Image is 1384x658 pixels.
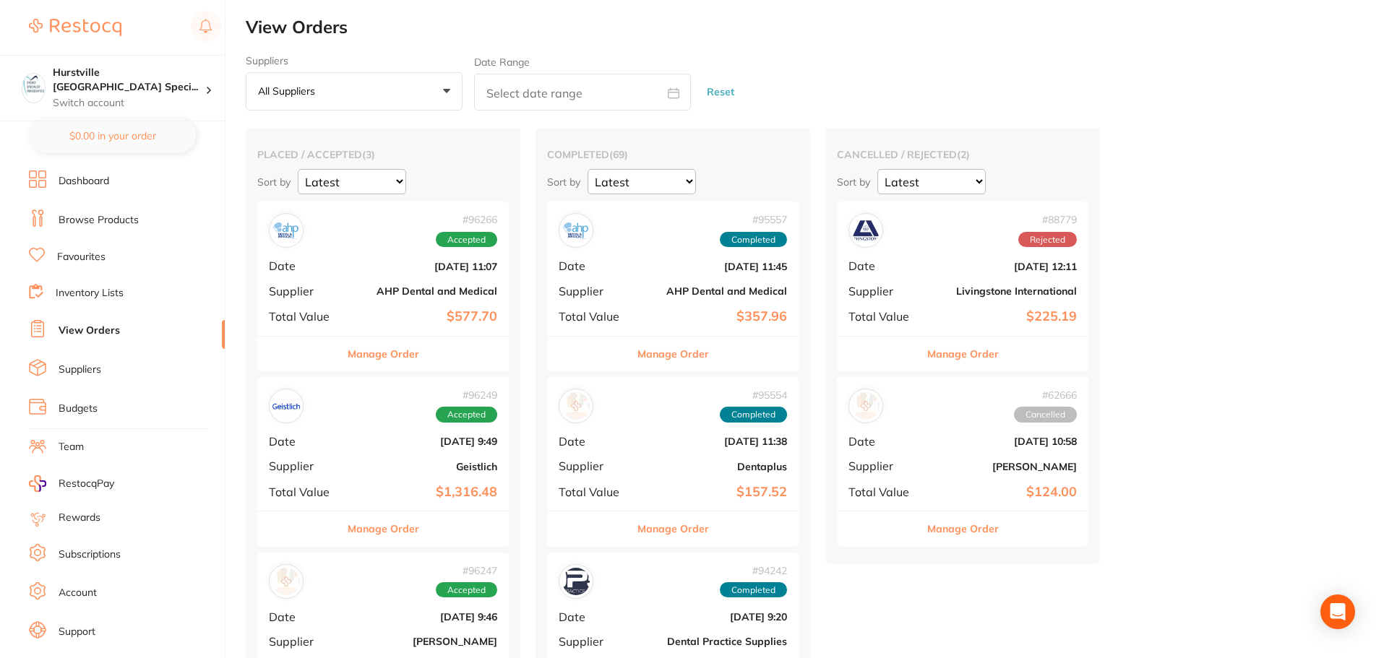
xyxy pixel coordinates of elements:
button: Manage Order [927,337,999,371]
span: Completed [720,582,787,598]
a: Rewards [59,511,100,525]
h2: completed ( 69 ) [547,148,799,161]
span: Date [559,435,631,448]
img: Dental Practice Supplies [562,568,590,595]
button: $0.00 in your order [29,118,196,153]
span: # 96266 [436,214,497,225]
span: Completed [720,407,787,423]
span: # 96249 [436,389,497,401]
b: [DATE] 9:46 [353,611,497,623]
b: $1,316.48 [353,485,497,500]
img: Dentaplus [562,392,590,420]
span: Total Value [559,485,631,498]
span: # 88779 [1018,214,1077,225]
span: RestocqPay [59,477,114,491]
button: All suppliers [246,72,463,111]
span: Accepted [436,232,497,248]
p: Sort by [837,176,870,189]
span: Date [848,435,921,448]
a: Subscriptions [59,547,121,562]
a: Suppliers [59,363,101,377]
a: Restocq Logo [29,11,121,44]
b: AHP Dental and Medical [642,285,787,297]
span: Date [269,610,341,623]
span: Total Value [559,310,631,323]
p: Sort by [257,176,291,189]
a: Dashboard [59,174,109,189]
span: Supplier [559,285,631,298]
span: # 94242 [720,565,787,576]
h4: Hurstville Sydney Specialist Periodontics [53,66,205,94]
b: Geistlich [353,461,497,472]
a: Account [59,586,97,600]
span: Supplier [848,459,921,472]
span: Date [269,435,341,448]
img: Geistlich [272,392,300,420]
b: Dentaplus [642,461,787,472]
button: Manage Order [927,511,999,546]
a: Support [59,625,95,639]
b: [DATE] 11:38 [642,436,787,447]
span: Supplier [269,459,341,472]
h2: placed / accepted ( 3 ) [257,148,509,161]
b: [PERSON_NAME] [353,636,497,647]
span: Total Value [269,485,341,498]
span: Date [269,259,341,272]
button: Manage Order [348,337,419,371]
b: AHP Dental and Medical [353,285,497,297]
b: Livingstone International [932,285,1077,297]
span: Supplier [848,285,921,298]
b: [DATE] 12:11 [932,261,1077,272]
span: Accepted [436,407,497,423]
span: # 95554 [720,389,787,401]
input: Select date range [474,74,691,111]
b: [DATE] 9:49 [353,436,497,447]
span: Date [559,610,631,623]
img: AHP Dental and Medical [562,217,590,244]
p: All suppliers [258,85,321,98]
div: Open Intercom Messenger [1320,594,1355,629]
div: AHP Dental and Medical#96266AcceptedDate[DATE] 11:07SupplierAHP Dental and MedicalTotal Value$577... [257,202,509,371]
a: Inventory Lists [56,286,124,300]
img: Restocq Logo [29,19,121,36]
a: Browse Products [59,213,139,228]
b: $157.52 [642,485,787,500]
span: Supplier [269,635,341,648]
button: Manage Order [348,511,419,546]
span: # 62666 [1014,389,1077,401]
button: Reset [702,73,739,111]
b: $357.96 [642,309,787,324]
span: Cancelled [1014,407,1077,423]
img: Henry Schein Halas [272,568,300,595]
span: Supplier [559,635,631,648]
p: Sort by [547,176,580,189]
b: [PERSON_NAME] [932,461,1077,472]
div: Geistlich#96249AcceptedDate[DATE] 9:49SupplierGeistlichTotal Value$1,316.48Manage Order [257,377,509,547]
span: Supplier [559,459,631,472]
b: Dental Practice Supplies [642,636,787,647]
span: Completed [720,232,787,248]
span: Accepted [436,582,497,598]
a: RestocqPay [29,475,114,492]
span: Total Value [269,310,341,323]
h2: cancelled / rejected ( 2 ) [837,148,1088,161]
b: [DATE] 10:58 [932,436,1077,447]
b: [DATE] 9:20 [642,611,787,623]
b: $577.70 [353,309,497,324]
b: [DATE] 11:45 [642,261,787,272]
button: Manage Order [637,511,709,546]
label: Date Range [474,56,530,68]
h2: View Orders [246,17,1384,38]
button: Manage Order [637,337,709,371]
span: Total Value [848,485,921,498]
label: Suppliers [246,55,463,66]
a: View Orders [59,324,120,338]
a: Favourites [57,250,106,264]
b: $225.19 [932,309,1077,324]
a: Team [59,440,84,454]
span: # 95557 [720,214,787,225]
img: Livingstone International [852,217,880,244]
span: Date [848,259,921,272]
img: Henry Schein Halas [852,392,880,420]
a: Budgets [59,402,98,416]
